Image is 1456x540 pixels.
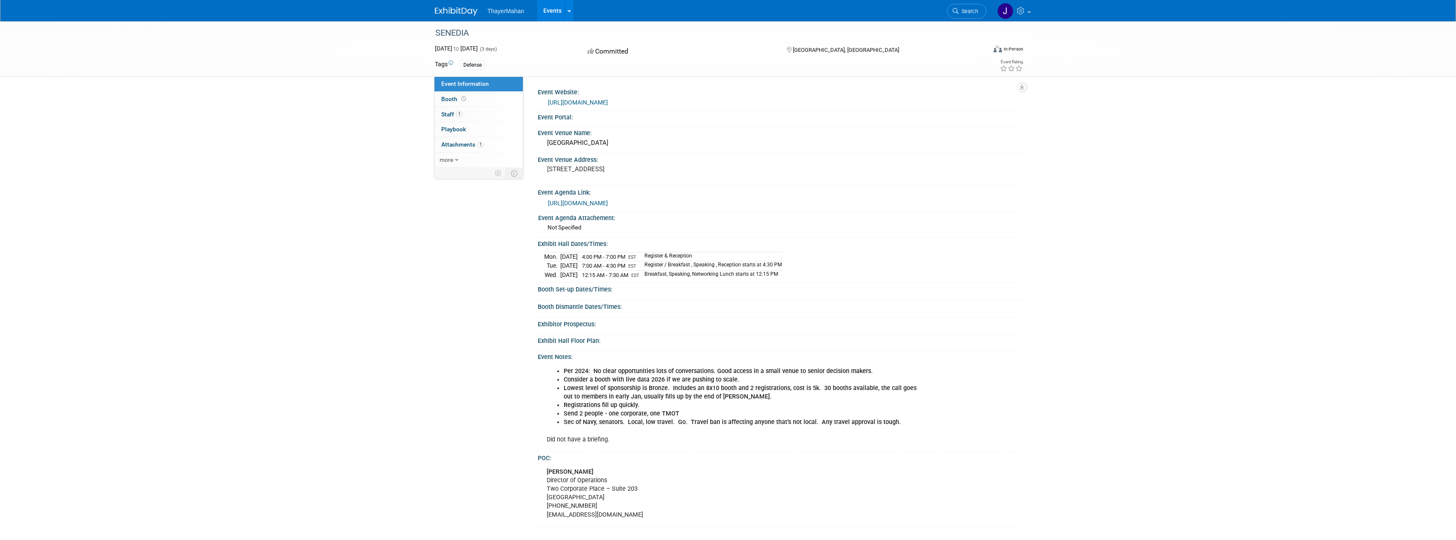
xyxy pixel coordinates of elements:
[538,86,1022,96] div: Event Website:
[538,153,1022,164] div: Event Venue Address:
[585,44,773,59] div: Committed
[564,410,679,417] b: Send 2 people - one corporate, one TMOT
[628,254,636,260] span: EST
[639,261,782,271] td: Register / Breakfast , Speaking , Reception starts at 4:30 PM
[547,165,730,173] pre: [STREET_ADDRESS]
[538,186,1022,197] div: Event Agenda Link:
[541,464,927,523] div: Director of Operations Two Corporate Place – Suite 203 [GEOGRAPHIC_DATA] [PHONE_NUMBER] [EMAIL_AD...
[997,3,1013,19] img: jasper campbell
[441,111,463,118] span: Staff
[434,76,523,91] a: Event Information
[548,223,1015,232] div: Not Specified
[434,153,523,167] a: more
[639,270,782,279] td: Breakfast, Speaking, Networking Lunch starts at 12:15 PM
[435,60,453,70] td: Tags
[434,107,523,122] a: Staff1
[538,111,1022,122] div: Event Portal:
[440,156,453,163] span: more
[544,261,560,271] td: Tue.
[548,200,608,206] a: [URL][DOMAIN_NAME]
[452,45,460,52] span: to
[548,99,608,106] a: [URL][DOMAIN_NAME]
[538,300,1022,311] div: Booth Dismantle Dates/Times:
[538,212,1018,222] div: Event Agenda Attachement:
[538,318,1022,328] div: Exhibitor Prospectus:
[639,252,782,261] td: Register & Reception
[547,468,593,475] b: [PERSON_NAME]
[538,334,1022,345] div: Exhibit Hall Floor Plan:
[479,46,497,52] span: (3 days)
[441,96,468,102] span: Booth
[564,376,739,383] b: Consider a booth with live data 2026 if we are pushing to scale.
[435,45,478,52] span: [DATE] [DATE]
[538,237,1022,248] div: Exhibit Hall Dates/Times:
[441,141,484,148] span: Attachments
[560,261,578,271] td: [DATE]
[488,8,524,14] span: ThayerMahan
[959,8,978,14] span: Search
[628,263,636,269] span: EST
[564,401,639,409] b: Registrations fill up quickly.
[560,270,578,279] td: [DATE]
[582,272,628,278] span: 12:15 AM - 7:30 AM
[460,96,468,102] span: Booth not reserved yet
[993,45,1002,52] img: Format-Inperson.png
[441,80,489,87] span: Event Information
[434,92,523,107] a: Booth
[544,252,560,261] td: Mon.
[538,127,1022,137] div: Event Venue Name:
[564,418,901,426] b: Sec of Navy, senators. Local, low travel. Go. Travel ban is affecting anyone that’s not local. An...
[582,254,625,260] span: 4:00 PM - 7:00 PM
[582,263,625,269] span: 7:00 AM - 4:30 PM
[434,122,523,137] a: Playbook
[435,7,477,16] img: ExhibitDay
[541,363,927,448] div: Did not have a briefing.
[432,25,974,41] div: SENEDIA
[936,44,1024,57] div: Event Format
[434,137,523,152] a: Attachments1
[544,270,560,279] td: Wed.
[631,273,639,278] span: EST
[793,47,899,53] span: [GEOGRAPHIC_DATA], [GEOGRAPHIC_DATA]
[1003,46,1023,52] div: In-Person
[477,141,484,148] span: 1
[947,4,986,19] a: Search
[564,385,917,400] b: Lowest level of sponsorship is Bronze. Includes an 8x10 booth and 2 registrations, cost is 5k. 30...
[538,452,1022,462] div: POC:
[560,252,578,261] td: [DATE]
[456,111,463,117] span: 1
[1000,60,1023,64] div: Event Rating
[491,168,506,179] td: Personalize Event Tab Strip
[564,368,873,375] b: Per 2024: No clear opportunities lots of conversations. Good access in a small venue to senior de...
[505,168,523,179] td: Toggle Event Tabs
[461,61,484,70] div: Defense
[538,283,1022,294] div: Booth Set-up Dates/Times:
[544,136,1015,150] div: [GEOGRAPHIC_DATA]
[538,351,1022,361] div: Event Notes:
[441,126,466,133] span: Playbook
